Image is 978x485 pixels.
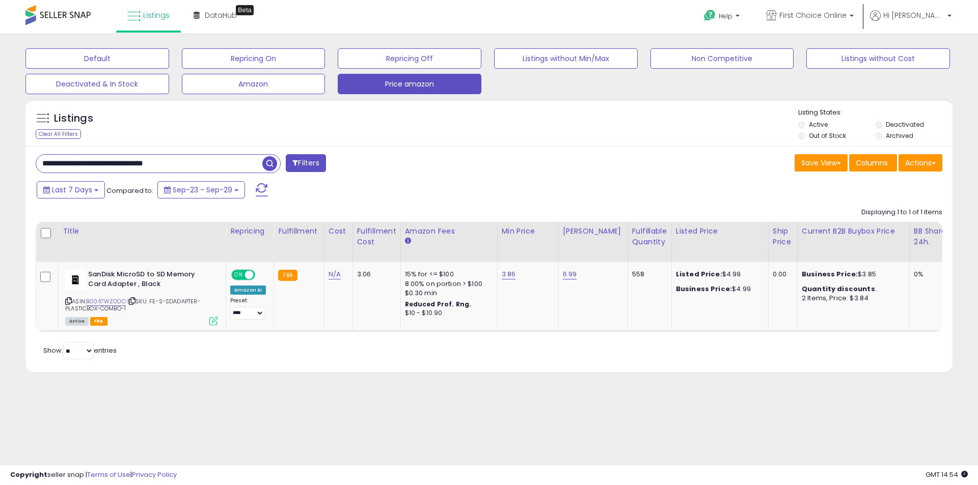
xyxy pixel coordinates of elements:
[719,12,732,20] span: Help
[54,111,93,126] h5: Listings
[90,317,107,326] span: FBA
[143,10,170,20] span: Listings
[88,270,212,291] b: SanDisk MicroSD to SD Memory Card Adapter , Black
[914,226,951,247] div: BB Share 24h.
[338,74,481,94] button: Price amazon
[809,131,846,140] label: Out of Stock
[329,226,348,237] div: Cost
[278,226,319,237] div: Fulfillment
[899,154,942,172] button: Actions
[650,48,794,69] button: Non Competitive
[886,120,924,129] label: Deactivated
[25,48,169,69] button: Default
[106,186,153,195] span: Compared to:
[405,279,490,289] div: 8.00% on portion > $100
[65,297,201,312] span: | SKU: FE-S-SDADAPTER-PLASTICBOX-COMBO-1
[802,284,902,294] div: :
[779,10,847,20] span: First Choice Online
[802,284,875,294] b: Quantity discounts
[914,270,947,279] div: 0%
[405,300,472,308] b: Reduced Prof. Rng.
[696,2,750,33] a: Help
[676,269,722,279] b: Listed Price:
[338,48,481,69] button: Repricing Off
[157,181,245,198] button: Sep-23 - Sep-29
[405,270,490,279] div: 15% for <= $100
[563,226,623,237] div: [PERSON_NAME]
[25,74,169,94] button: Deactivated & In Stock
[329,269,341,279] a: N/A
[205,10,237,20] span: DataHub
[632,226,667,247] div: Fulfillable Quantity
[173,185,232,195] span: Sep-23 - Sep-29
[494,48,638,69] button: Listings without Min/Max
[676,284,732,294] b: Business Price:
[63,226,222,237] div: Title
[886,131,913,140] label: Archived
[809,120,828,129] label: Active
[502,269,516,279] a: 3.86
[806,48,950,69] button: Listings without Cost
[405,309,490,318] div: $10 - $10.90
[182,74,325,94] button: Amazon
[676,226,764,237] div: Listed Price
[230,226,269,237] div: Repricing
[676,284,760,294] div: $4.99
[37,181,105,198] button: Last 7 Days
[52,185,92,195] span: Last 7 Days
[236,5,254,15] div: Tooltip anchor
[856,158,888,168] span: Columns
[773,226,793,247] div: Ship Price
[405,289,490,298] div: $0.30 min
[703,9,716,22] i: Get Help
[65,270,218,324] div: ASIN:
[357,270,393,279] div: 3.06
[278,270,297,281] small: FBA
[632,270,664,279] div: 558
[870,10,952,33] a: Hi [PERSON_NAME]
[230,297,266,320] div: Preset:
[357,226,396,247] div: Fulfillment Cost
[43,346,117,355] span: Show: entries
[802,226,905,237] div: Current B2B Buybox Price
[230,286,266,295] div: Amazon AI
[802,270,902,279] div: $3.85
[883,10,944,20] span: Hi [PERSON_NAME]
[86,297,126,306] a: B0047WZOOO
[798,108,952,118] p: Listing States:
[502,226,554,237] div: Min Price
[182,48,325,69] button: Repricing On
[802,294,902,303] div: 2 Items, Price: $3.84
[405,237,411,246] small: Amazon Fees.
[773,270,790,279] div: 0.00
[563,269,577,279] a: 6.99
[861,208,942,217] div: Displaying 1 to 1 of 1 items
[254,271,270,279] span: OFF
[405,226,493,237] div: Amazon Fees
[65,270,86,290] img: 31cVM5ajRmL._SL40_.jpg
[65,317,89,326] span: All listings currently available for purchase on Amazon
[676,270,760,279] div: $4.99
[36,129,81,139] div: Clear All Filters
[232,271,245,279] span: ON
[802,269,858,279] b: Business Price:
[795,154,848,172] button: Save View
[286,154,325,172] button: Filters
[849,154,897,172] button: Columns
